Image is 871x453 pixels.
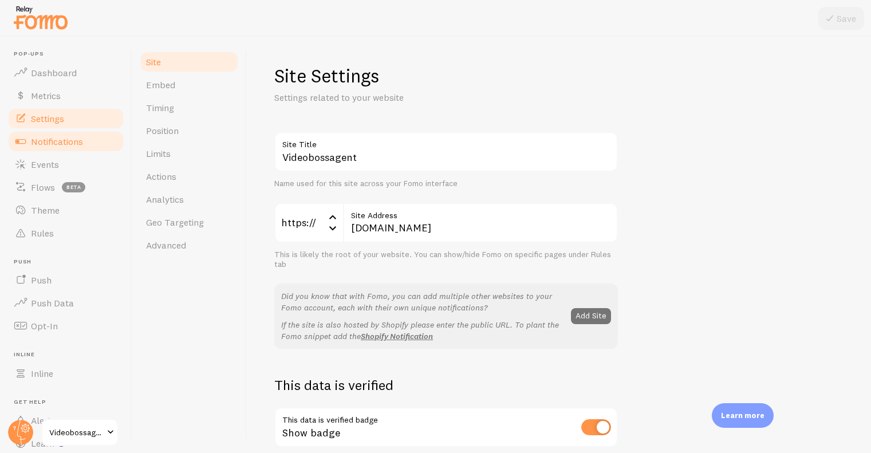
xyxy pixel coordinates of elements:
span: Site [146,56,161,68]
a: Notifications [7,130,125,153]
span: Push [31,274,52,286]
a: Limits [139,142,239,165]
span: Videobossagent [49,426,104,439]
a: Alerts [7,409,125,432]
div: Learn more [712,403,774,428]
p: Settings related to your website [274,91,549,104]
span: Opt-In [31,320,58,332]
span: Pop-ups [14,50,125,58]
span: Push Data [31,297,74,309]
a: Settings [7,107,125,130]
a: Shopify Notification [361,331,433,341]
h1: Site Settings [274,64,618,88]
span: Dashboard [31,67,77,78]
input: myhonestcompany.com [343,203,618,243]
a: Theme [7,199,125,222]
p: Learn more [721,410,764,421]
span: Timing [146,102,174,113]
a: Position [139,119,239,142]
a: Push [7,269,125,292]
span: Metrics [31,90,61,101]
a: Geo Targeting [139,211,239,234]
span: Analytics [146,194,184,205]
span: Flows [31,182,55,193]
a: Events [7,153,125,176]
a: Analytics [139,188,239,211]
a: Timing [139,96,239,119]
span: Push [14,258,125,266]
div: Name used for this site across your Fomo interface [274,179,618,189]
a: Push Data [7,292,125,314]
span: Geo Targeting [146,216,204,228]
span: Inline [14,351,125,359]
a: Dashboard [7,61,125,84]
p: Did you know that with Fomo, you can add multiple other websites to your Fomo account, each with ... [281,290,564,313]
span: beta [62,182,85,192]
label: Site Title [274,132,618,151]
span: Alerts [31,415,56,426]
span: Advanced [146,239,186,251]
label: Site Address [343,203,618,222]
a: Videobossagent [41,419,119,446]
a: Flows beta [7,176,125,199]
a: Opt-In [7,314,125,337]
div: This is likely the root of your website. You can show/hide Fomo on specific pages under Rules tab [274,250,618,270]
a: Rules [7,222,125,245]
a: Advanced [139,234,239,257]
a: Inline [7,362,125,385]
img: fomo-relay-logo-orange.svg [12,3,69,32]
span: Rules [31,227,54,239]
span: Position [146,125,179,136]
span: Settings [31,113,64,124]
a: Embed [139,73,239,96]
span: Inline [31,368,53,379]
a: Actions [139,165,239,188]
h2: This data is verified [274,376,618,394]
span: Theme [31,204,60,216]
span: Notifications [31,136,83,147]
span: Limits [146,148,171,159]
button: Add Site [571,308,611,324]
a: Metrics [7,84,125,107]
span: Get Help [14,399,125,406]
div: Show badge [274,407,618,449]
p: If the site is also hosted by Shopify please enter the public URL. To plant the Fomo snippet add the [281,319,564,342]
span: Events [31,159,59,170]
span: Actions [146,171,176,182]
span: Embed [146,79,175,90]
a: Site [139,50,239,73]
div: https:// [274,203,343,243]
